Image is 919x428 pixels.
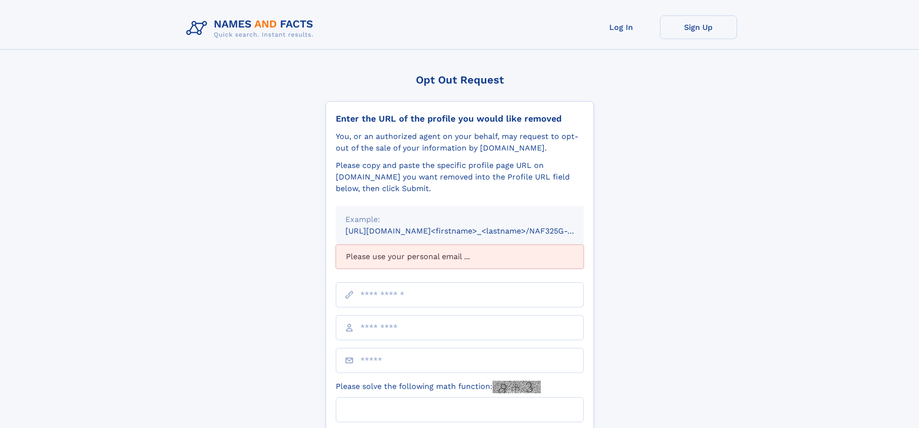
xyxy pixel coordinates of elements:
div: Please use your personal email ... [336,245,584,269]
a: Sign Up [660,15,737,39]
div: Please copy and paste the specific profile page URL on [DOMAIN_NAME] you want removed into the Pr... [336,160,584,194]
a: Log In [583,15,660,39]
div: Opt Out Request [326,74,594,86]
label: Please solve the following math function: [336,381,541,393]
small: [URL][DOMAIN_NAME]<firstname>_<lastname>/NAF325G-xxxxxxxx [345,226,602,235]
div: Example: [345,214,574,225]
img: Logo Names and Facts [182,15,321,41]
div: You, or an authorized agent on your behalf, may request to opt-out of the sale of your informatio... [336,131,584,154]
div: Enter the URL of the profile you would like removed [336,113,584,124]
